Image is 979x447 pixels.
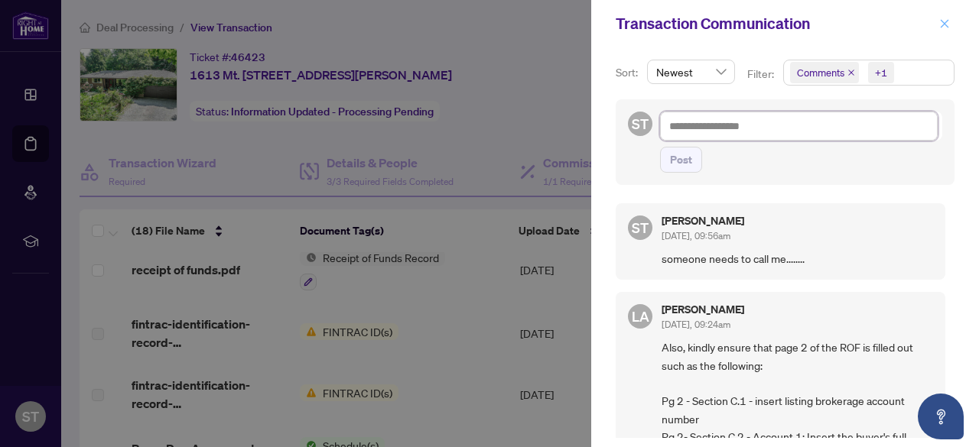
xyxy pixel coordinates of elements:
h5: [PERSON_NAME] [662,304,744,315]
button: Open asap [918,394,964,439]
span: close [847,69,855,76]
span: someone needs to call me........ [662,250,933,267]
span: close [939,18,950,29]
span: [DATE], 09:24am [662,319,730,330]
p: Filter: [747,66,776,83]
span: LA [632,306,649,327]
span: Comments [797,65,844,80]
span: Comments [790,62,859,83]
div: Transaction Communication [616,12,935,35]
button: Post [660,147,702,173]
p: Sort: [616,64,641,81]
h5: [PERSON_NAME] [662,215,744,226]
span: [DATE], 09:56am [662,230,730,241]
span: ST [632,113,649,134]
span: Newest [656,60,726,83]
div: +1 [875,65,887,80]
span: ST [632,217,649,238]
